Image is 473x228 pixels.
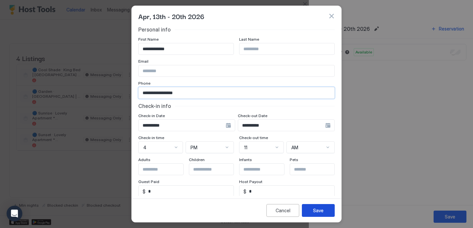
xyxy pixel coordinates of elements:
[239,43,334,54] input: Input Field
[139,87,334,98] input: Input Field
[146,186,234,197] input: Input Field
[239,135,268,140] span: Check-out time
[191,145,197,151] span: PM
[139,120,226,131] input: Input Field
[243,189,246,195] span: $
[138,59,148,64] span: Email
[7,206,22,221] div: Open Intercom Messenger
[239,164,293,175] input: Input Field
[138,26,171,33] span: Personal info
[276,207,290,214] div: Cancel
[290,157,298,162] span: Pets
[239,157,252,162] span: Infants
[138,157,150,162] span: Adults
[138,113,165,118] span: Check-in Date
[143,145,146,151] span: 4
[139,65,334,76] input: Input Field
[138,11,204,21] span: Apr, 13th - 20th 2026
[189,164,243,175] input: Input Field
[291,145,298,151] span: AM
[189,157,205,162] span: Children
[139,43,234,54] input: Input Field
[138,37,159,42] span: First Name
[138,103,171,109] span: Check-in info
[302,204,335,217] button: Save
[238,113,267,118] span: Check-out Date
[238,120,325,131] input: Input Field
[239,37,259,42] span: Last Name
[266,204,299,217] button: Cancel
[239,179,262,184] span: Host Payout
[139,164,192,175] input: Input Field
[290,164,344,175] input: Input Field
[138,81,150,86] span: Phone
[138,179,159,184] span: Guest Paid
[246,186,334,197] input: Input Field
[244,145,247,151] span: 11
[143,189,146,195] span: $
[138,135,164,140] span: Check-in time
[313,207,324,214] div: Save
